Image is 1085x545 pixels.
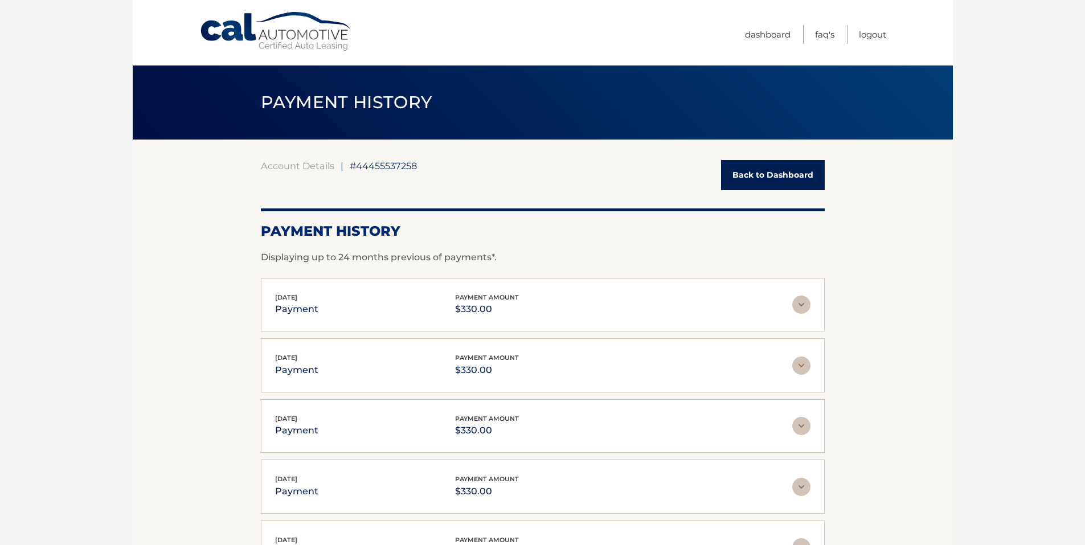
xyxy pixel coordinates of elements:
span: [DATE] [275,536,297,544]
img: accordion-rest.svg [792,296,810,314]
span: payment amount [455,293,519,301]
a: Back to Dashboard [721,160,825,190]
span: #44455537258 [350,160,417,171]
span: [DATE] [275,415,297,423]
img: accordion-rest.svg [792,417,810,435]
img: accordion-rest.svg [792,356,810,375]
p: $330.00 [455,483,519,499]
span: [DATE] [275,293,297,301]
img: accordion-rest.svg [792,478,810,496]
p: $330.00 [455,301,519,317]
a: Account Details [261,160,334,171]
a: FAQ's [815,25,834,44]
span: | [341,160,343,171]
span: PAYMENT HISTORY [261,92,432,113]
p: $330.00 [455,362,519,378]
a: Dashboard [745,25,791,44]
p: payment [275,483,318,499]
span: payment amount [455,475,519,483]
span: [DATE] [275,475,297,483]
a: Cal Automotive [199,11,353,52]
span: payment amount [455,415,519,423]
p: payment [275,423,318,439]
span: payment amount [455,536,519,544]
a: Logout [859,25,886,44]
h2: Payment History [261,223,825,240]
span: payment amount [455,354,519,362]
p: payment [275,301,318,317]
p: Displaying up to 24 months previous of payments*. [261,251,825,264]
p: $330.00 [455,423,519,439]
p: payment [275,362,318,378]
span: [DATE] [275,354,297,362]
